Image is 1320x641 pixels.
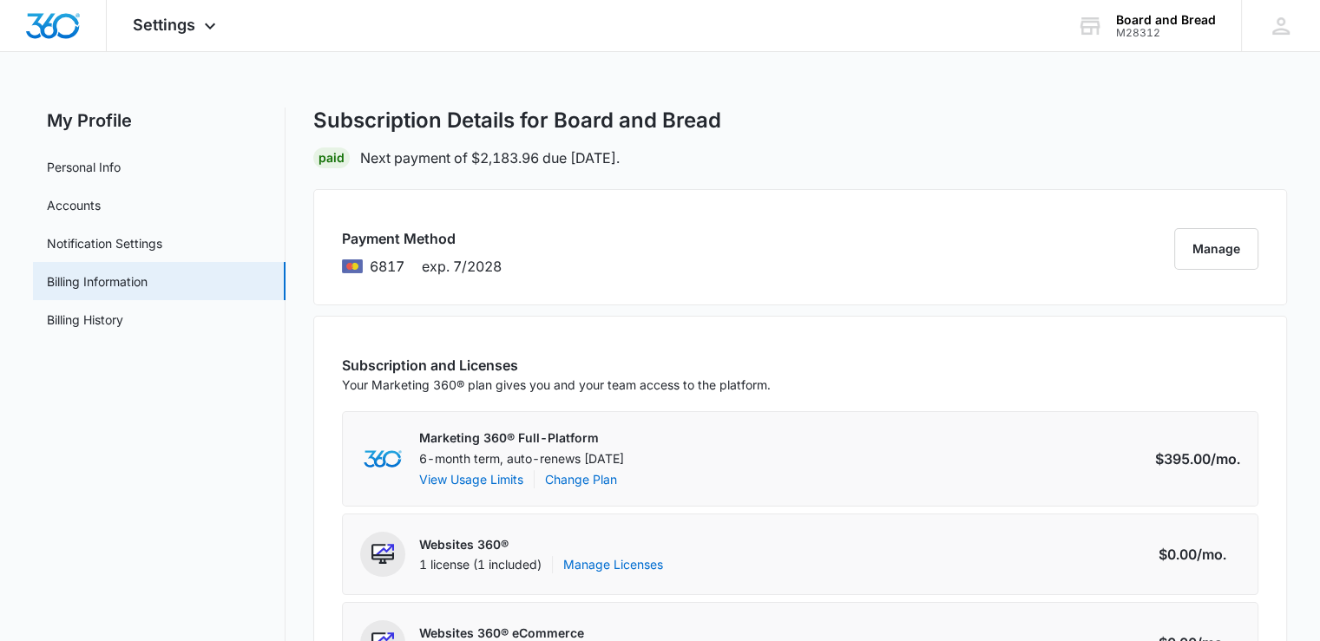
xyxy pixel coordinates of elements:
[419,450,624,489] div: 6-month term, auto-renews [DATE]
[47,158,121,176] a: Personal Info
[342,355,771,376] h3: Subscription and Licenses
[360,147,620,168] p: Next payment of $2,183.96 due [DATE].
[47,272,148,291] a: Billing Information
[1155,448,1240,469] div: $395.00
[47,196,101,214] a: Accounts
[313,147,350,168] div: Paid
[1116,27,1216,39] div: account id
[419,536,663,553] p: Websites 360®
[1116,13,1216,27] div: account name
[313,108,721,134] h1: Subscription Details for Board and Bread
[419,556,663,573] div: 1 license (1 included)
[563,556,663,573] a: Manage Licenses
[133,16,195,34] span: Settings
[422,256,502,277] span: exp. 7/2028
[342,376,771,394] p: Your Marketing 360® plan gives you and your team access to the platform.
[419,429,624,447] p: Marketing 360® Full-Platform
[545,470,617,488] a: Change Plan
[1174,228,1258,270] button: Manage
[47,234,162,252] a: Notification Settings
[342,228,502,249] h3: Payment Method
[1211,448,1240,469] span: /mo.
[1197,544,1226,565] span: /mo.
[419,470,523,488] button: View Usage Limits
[1159,544,1240,565] div: $0.00
[370,256,404,277] span: brandLabels.mastercard ending with
[33,108,286,134] h2: My Profile
[47,311,123,329] a: Billing History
